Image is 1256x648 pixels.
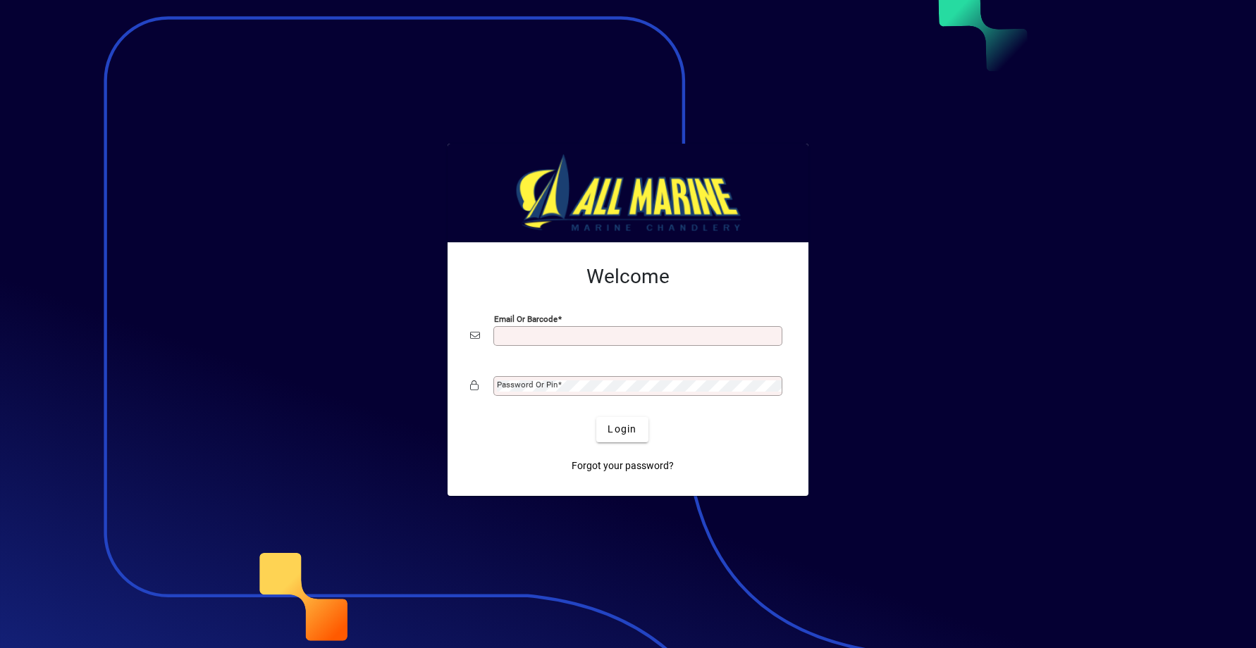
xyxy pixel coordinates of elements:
a: Forgot your password? [566,454,679,479]
mat-label: Email or Barcode [494,313,558,323]
button: Login [596,417,648,442]
span: Login [608,422,636,437]
span: Forgot your password? [572,459,674,473]
mat-label: Password or Pin [497,380,558,390]
h2: Welcome [470,265,786,289]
